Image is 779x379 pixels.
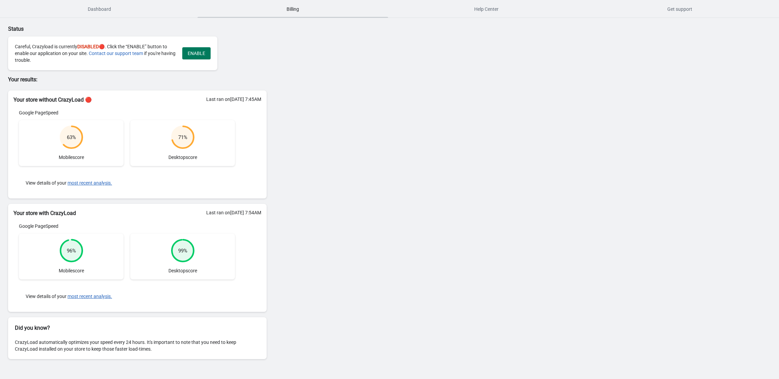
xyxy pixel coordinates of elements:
[178,134,187,141] div: 71 %
[3,0,196,18] button: Dashboard
[178,247,187,254] div: 99 %
[19,120,124,166] div: Mobile score
[130,120,235,166] div: Desktop score
[19,234,124,279] div: Mobile score
[391,3,582,15] span: Help Center
[182,47,211,59] button: ENABLE
[197,3,388,15] span: Billing
[68,294,112,299] button: most recent analysis.
[188,51,205,56] span: ENABLE
[15,324,260,332] h2: Did you know?
[77,44,99,49] span: DISABLED
[19,286,235,306] div: View details of your
[8,76,267,84] p: Your results:
[67,134,76,141] div: 63 %
[14,209,261,217] h2: Your store with CrazyLoad
[15,43,176,63] div: Careful, Crazyload is currently 🔴. Click the “ENABLE” button to enable our application on your si...
[89,51,143,56] a: Contact our support team
[584,3,775,15] span: Get support
[130,234,235,279] div: Desktop score
[19,109,235,116] div: Google PageSpeed
[14,96,261,104] h2: Your store without CrazyLoad 🔴
[8,25,267,33] p: Status
[19,223,235,229] div: Google PageSpeed
[68,180,112,186] button: most recent analysis.
[4,3,195,15] span: Dashboard
[206,96,261,103] div: Last ran on [DATE] 7:45AM
[8,332,267,359] div: CrazyLoad automatically optimizes your speed every 24 hours. It's important to note that you need...
[67,247,76,254] div: 96 %
[206,209,261,216] div: Last ran on [DATE] 7:54AM
[19,173,235,193] div: View details of your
